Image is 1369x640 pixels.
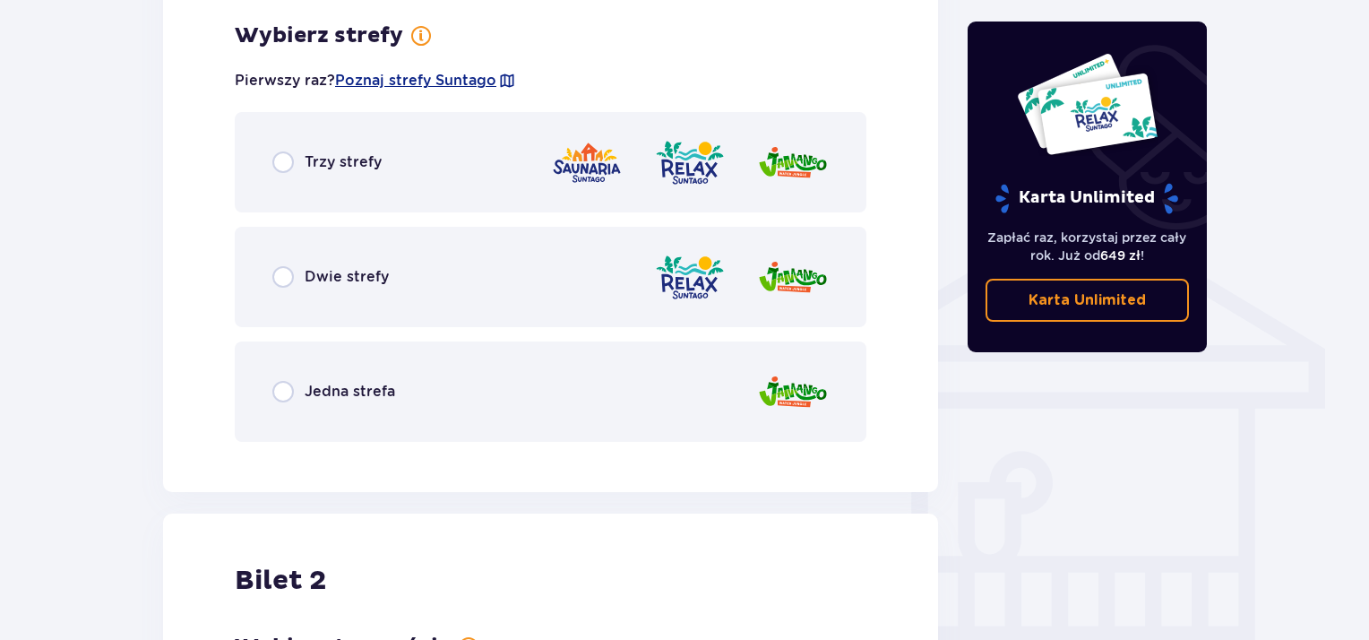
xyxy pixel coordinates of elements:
[305,152,382,172] p: Trzy strefy
[757,252,829,303] img: zone logo
[235,564,326,598] p: Bilet 2
[654,137,726,188] img: zone logo
[1029,290,1146,310] p: Karta Unlimited
[757,137,829,188] img: zone logo
[235,71,516,91] p: Pierwszy raz?
[235,22,403,49] p: Wybierz strefy
[335,71,496,91] a: Poznaj strefy Suntago
[305,382,395,402] p: Jedna strefa
[654,252,726,303] img: zone logo
[994,183,1180,214] p: Karta Unlimited
[1100,248,1141,263] span: 649 zł
[757,367,829,418] img: zone logo
[986,279,1190,322] a: Karta Unlimited
[986,229,1190,264] p: Zapłać raz, korzystaj przez cały rok. Już od !
[551,137,623,188] img: zone logo
[305,267,389,287] p: Dwie strefy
